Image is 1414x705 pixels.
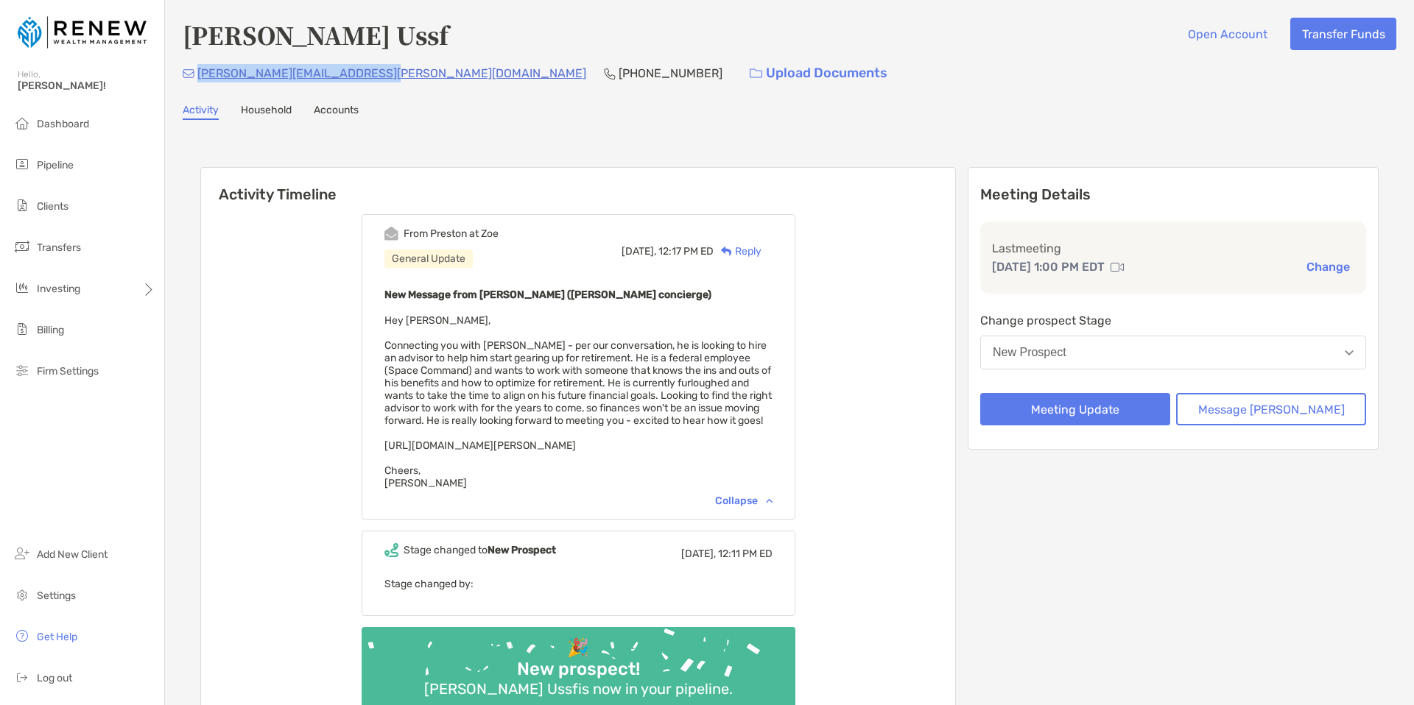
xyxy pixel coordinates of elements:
[1302,259,1354,274] button: Change
[750,68,762,79] img: button icon
[980,393,1170,425] button: Meeting Update
[511,659,646,680] div: New prospect!
[37,548,108,561] span: Add New Client
[241,104,292,120] a: Household
[37,241,81,254] span: Transfers
[404,227,499,240] div: From Preston at Zoe
[992,239,1354,258] p: Last meeting
[13,196,31,214] img: clients icon
[13,361,31,379] img: firm-settings icon
[1111,261,1124,273] img: communication type
[13,627,31,645] img: get-help icon
[37,118,89,130] span: Dashboard
[980,185,1366,204] p: Meeting Details
[418,680,739,698] div: [PERSON_NAME] Ussf is now in your pipeline.
[13,668,31,686] img: logout icon
[13,155,31,173] img: pipeline icon
[362,627,795,695] img: Confetti
[13,114,31,132] img: dashboard icon
[488,544,556,556] b: New Prospect
[37,159,74,171] span: Pipeline
[37,672,72,684] span: Log out
[404,544,556,556] div: Stage changed to
[384,288,711,301] b: New Message from [PERSON_NAME] ([PERSON_NAME] concierge)
[992,258,1105,276] p: [DATE] 1:00 PM EDT
[1176,393,1366,425] button: Message [PERSON_NAME]
[384,575,773,593] p: Stage changed by:
[13,586,31,603] img: settings icon
[980,311,1366,330] p: Change prospect Stage
[37,631,77,643] span: Get Help
[314,104,359,120] a: Accounts
[18,79,155,92] span: [PERSON_NAME]!
[13,279,31,297] img: investing icon
[37,200,68,213] span: Clients
[201,168,955,203] h6: Activity Timeline
[13,320,31,338] img: billing icon
[619,64,722,82] p: [PHONE_NUMBER]
[1176,18,1278,50] button: Open Account
[604,68,616,79] img: Phone Icon
[384,227,398,241] img: Event icon
[384,249,473,268] div: General Update
[980,336,1366,369] button: New Prospect
[183,104,219,120] a: Activity
[740,57,897,89] a: Upload Documents
[18,6,147,59] img: Zoe Logo
[622,245,656,258] span: [DATE],
[197,64,586,82] p: [PERSON_NAME][EMAIL_ADDRESS][PERSON_NAME][DOMAIN_NAME]
[1290,18,1396,50] button: Transfer Funds
[561,637,595,659] div: 🎉
[384,543,398,557] img: Event icon
[13,545,31,562] img: add_new_client icon
[718,548,773,560] span: 12:11 PM ED
[13,238,31,255] img: transfers icon
[37,589,76,602] span: Settings
[658,245,714,258] span: 12:17 PM ED
[766,498,773,503] img: Chevron icon
[37,324,64,336] span: Billing
[37,365,99,378] span: Firm Settings
[714,244,761,259] div: Reply
[721,247,732,256] img: Reply icon
[715,495,773,507] div: Collapse
[993,346,1066,359] div: New Prospect
[384,314,772,489] span: Hey [PERSON_NAME], Connecting you with [PERSON_NAME] - per our conversation, he is looking to hir...
[183,18,449,52] h4: [PERSON_NAME] Ussf
[37,283,80,295] span: Investing
[1345,350,1354,355] img: Open dropdown arrow
[183,69,194,78] img: Email Icon
[681,548,716,560] span: [DATE],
